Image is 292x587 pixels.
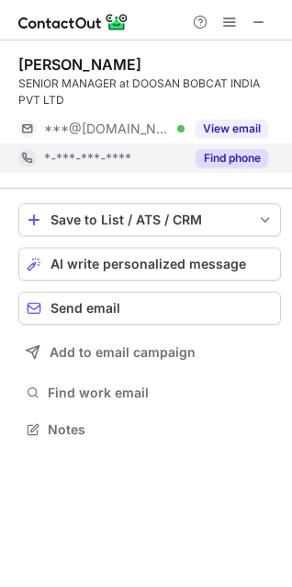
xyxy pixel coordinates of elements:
[44,121,171,137] span: ***@[DOMAIN_NAME]
[18,292,281,325] button: Send email
[51,257,246,271] span: AI write personalized message
[196,120,268,138] button: Reveal Button
[18,203,281,236] button: save-profile-one-click
[18,75,281,109] div: SENIOR MANAGER at DOOSAN BOBCAT INDIA PVT LTD
[50,345,196,360] span: Add to email campaign
[196,149,268,167] button: Reveal Button
[51,301,120,316] span: Send email
[18,417,281,443] button: Notes
[18,55,141,74] div: [PERSON_NAME]
[18,380,281,406] button: Find work email
[51,213,249,227] div: Save to List / ATS / CRM
[18,11,129,33] img: ContactOut v5.3.10
[48,385,274,401] span: Find work email
[48,421,274,438] span: Notes
[18,336,281,369] button: Add to email campaign
[18,247,281,281] button: AI write personalized message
